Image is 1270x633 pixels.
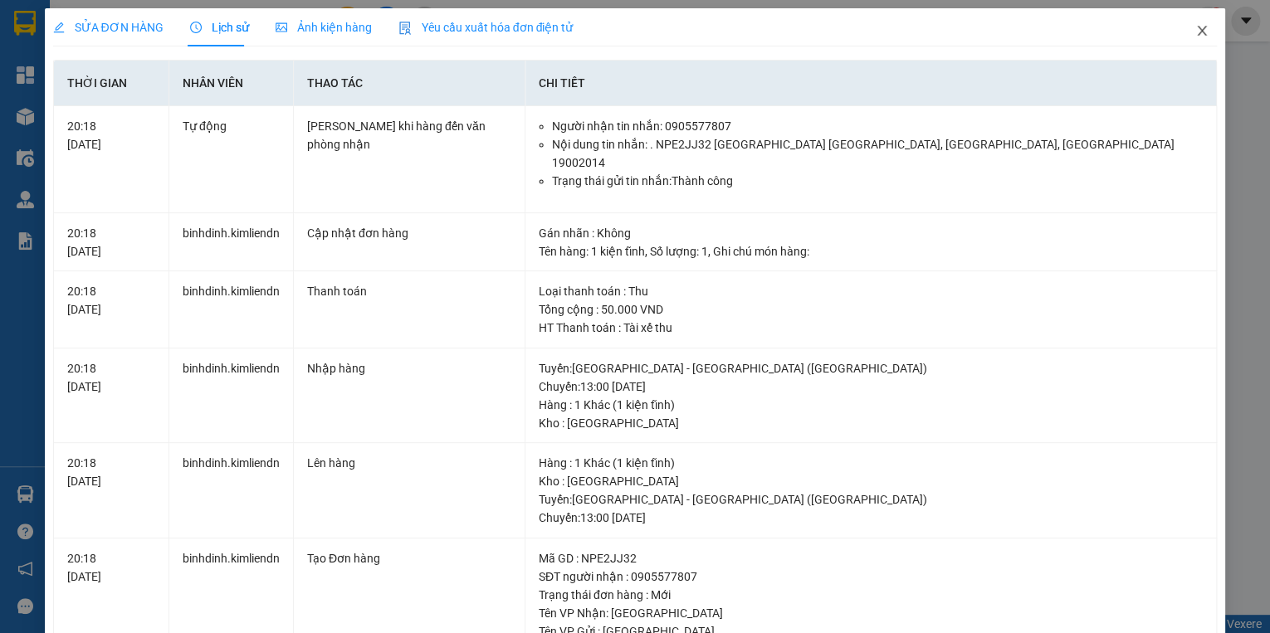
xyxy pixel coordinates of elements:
[169,106,294,213] td: Tự động
[67,359,155,396] div: 20:18 [DATE]
[307,359,511,377] div: Nhập hàng
[1179,8,1225,55] button: Close
[539,282,1204,300] div: Loại thanh toán : Thu
[67,549,155,586] div: 20:18 [DATE]
[276,21,372,34] span: Ảnh kiện hàng
[307,454,511,472] div: Lên hàng
[539,224,1204,242] div: Gán nhãn : Không
[539,567,1204,586] div: SĐT người nhận : 0905577807
[552,172,1204,190] li: Trạng thái gửi tin nhắn: Thành công
[539,586,1204,604] div: Trạng thái đơn hàng : Mới
[591,245,645,258] span: 1 kiện tĩnh
[67,117,155,153] div: 20:18 [DATE]
[1195,24,1209,37] span: close
[539,454,1204,472] div: Hàng : 1 Khác (1 kiện tĩnh)
[539,319,1204,337] div: HT Thanh toán : Tài xế thu
[67,224,155,261] div: 20:18 [DATE]
[539,604,1204,622] div: Tên VP Nhận: [GEOGRAPHIC_DATA]
[169,348,294,444] td: binhdinh.kimliendn
[67,454,155,490] div: 20:18 [DATE]
[67,282,155,319] div: 20:18 [DATE]
[539,490,1204,527] div: Tuyến : [GEOGRAPHIC_DATA] - [GEOGRAPHIC_DATA] ([GEOGRAPHIC_DATA]) Chuyến: 13:00 [DATE]
[398,21,574,34] span: Yêu cầu xuất hóa đơn điện tử
[525,61,1218,106] th: Chi tiết
[190,22,202,33] span: clock-circle
[169,213,294,272] td: binhdinh.kimliendn
[701,245,708,258] span: 1
[169,61,294,106] th: Nhân viên
[307,117,511,153] div: [PERSON_NAME] khi hàng đến văn phòng nhận
[53,21,164,34] span: SỬA ĐƠN HÀNG
[307,549,511,567] div: Tạo Đơn hàng
[539,396,1204,414] div: Hàng : 1 Khác (1 kiện tĩnh)
[539,242,1204,261] div: Tên hàng: , Số lượng: , Ghi chú món hàng:
[398,22,412,35] img: icon
[539,414,1204,432] div: Kho : [GEOGRAPHIC_DATA]
[539,549,1204,567] div: Mã GD : NPE2JJ32
[190,21,249,34] span: Lịch sử
[539,359,1204,396] div: Tuyến : [GEOGRAPHIC_DATA] - [GEOGRAPHIC_DATA] ([GEOGRAPHIC_DATA]) Chuyến: 13:00 [DATE]
[307,224,511,242] div: Cập nhật đơn hàng
[539,300,1204,319] div: Tổng cộng : 50.000 VND
[539,472,1204,490] div: Kho : [GEOGRAPHIC_DATA]
[169,443,294,538] td: binhdinh.kimliendn
[307,282,511,300] div: Thanh toán
[54,61,169,106] th: Thời gian
[276,22,287,33] span: picture
[552,117,1204,135] li: Người nhận tin nhắn: 0905577807
[53,22,65,33] span: edit
[294,61,525,106] th: Thao tác
[169,271,294,348] td: binhdinh.kimliendn
[552,135,1204,172] li: Nội dung tin nhắn: . NPE2JJ32 [GEOGRAPHIC_DATA] [GEOGRAPHIC_DATA], [GEOGRAPHIC_DATA], [GEOGRAPHIC...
